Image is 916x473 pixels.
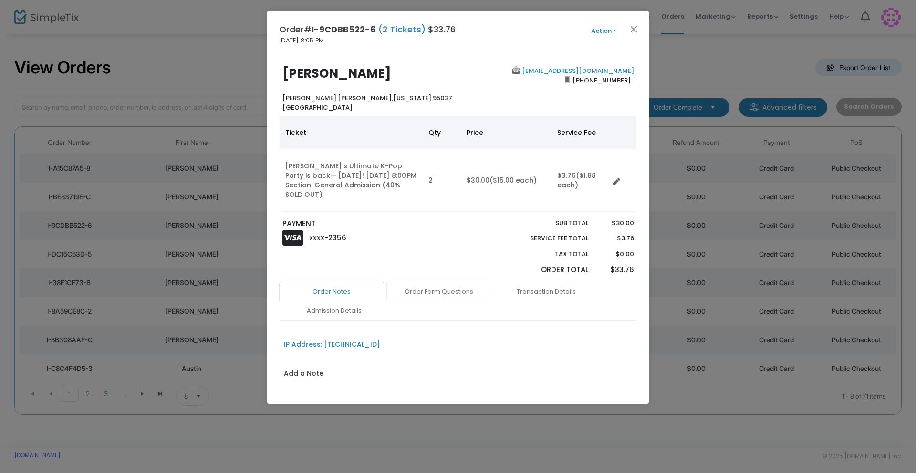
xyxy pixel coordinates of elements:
p: $0.00 [598,249,634,259]
th: Service Fee [552,116,609,149]
p: PAYMENT [282,218,454,229]
p: Tax Total [508,249,589,259]
span: -2356 [324,233,346,243]
a: Order Notes [279,282,384,302]
a: [EMAIL_ADDRESS][DOMAIN_NAME] [520,66,634,75]
span: ($15.00 each) [489,175,537,185]
h4: Order# $33.76 [279,23,456,36]
p: Order Total [508,265,589,276]
span: [DATE] 8:05 PM [279,36,324,45]
a: Order Form Questions [386,282,491,302]
span: (2 Tickets) [376,23,428,35]
span: [PERSON_NAME] [PERSON_NAME], [282,93,393,103]
div: Data table [280,116,636,212]
p: $33.76 [598,265,634,276]
p: Sub total [508,218,589,228]
b: [US_STATE] 95037 [GEOGRAPHIC_DATA] [282,93,452,112]
span: [PHONE_NUMBER] [570,72,634,88]
p: Service Fee Total [508,234,589,243]
th: Qty [423,116,461,149]
a: Transaction Details [494,282,599,302]
span: XXXX [309,234,324,242]
label: Add a Note [284,369,323,381]
td: $3.76 [552,149,609,212]
th: Ticket [280,116,423,149]
div: IP Address: [TECHNICAL_ID] [284,339,380,350]
a: Admission Details [281,301,386,321]
span: ($1.88 each) [557,171,596,190]
th: Price [461,116,552,149]
td: [PERSON_NAME]’s Ultimate K-Pop Party is back— [DATE]! [DATE] 8:00 PM Section: General Admission (... [280,149,423,212]
p: $30.00 [598,218,634,228]
span: I-9CDBB522-6 [312,23,376,35]
button: Close [628,23,640,35]
td: 2 [423,149,461,212]
td: $30.00 [461,149,552,212]
p: $3.76 [598,234,634,243]
b: [PERSON_NAME] [282,65,391,82]
button: Action [575,26,632,36]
